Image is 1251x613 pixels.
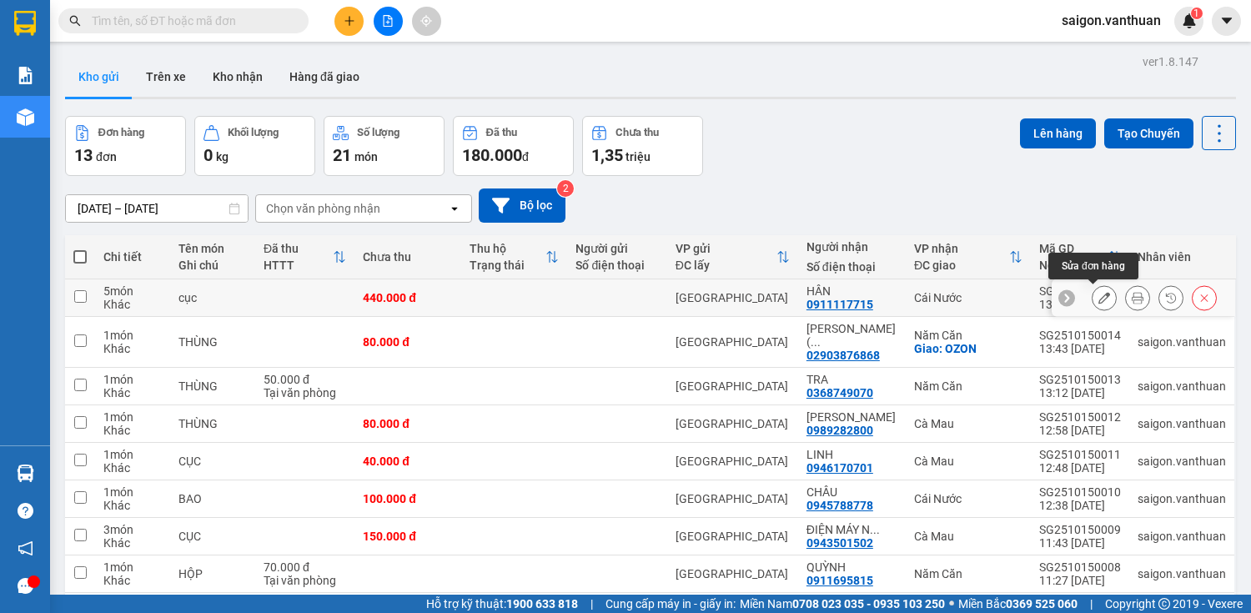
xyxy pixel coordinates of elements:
div: 11:43 [DATE] [1039,536,1121,550]
div: HTTT [264,259,333,272]
div: TUẤN HUYỀN [806,410,897,424]
div: Đơn hàng [98,127,144,138]
div: Chưa thu [363,250,453,264]
div: Khối lượng [228,127,279,138]
div: 50.000 đ [264,373,346,386]
div: Nhân viên [1138,250,1226,264]
div: Khác [103,424,162,437]
span: plus [344,15,355,27]
div: saigon.vanthuan [1138,567,1226,580]
div: Trạng thái [470,259,546,272]
div: Ngày ĐH [1039,259,1108,272]
th: Toggle SortBy [1031,235,1129,279]
span: notification [18,540,33,556]
div: 1 món [103,448,162,461]
div: saigon.vanthuan [1138,492,1226,505]
span: message [18,578,33,594]
button: Lên hàng [1020,118,1096,148]
button: Trên xe [133,57,199,97]
div: saigon.vanthuan [1138,379,1226,393]
b: Đầu lộ Phú Mỹ, H Cái Nước [115,92,219,123]
svg: open [448,202,461,215]
div: Đã thu [264,242,333,255]
div: Số lượng [357,127,399,138]
div: Ghi chú [178,259,247,272]
div: Năm Căn [914,379,1022,393]
span: ... [870,523,880,536]
li: [PERSON_NAME] [8,8,242,40]
div: Tên món [178,242,247,255]
div: Khác [103,499,162,512]
span: question-circle [18,503,33,519]
span: file-add [382,15,394,27]
div: 0911695815 [806,574,873,587]
button: Chưa thu1,35 triệu [582,116,703,176]
div: Giao: OZON [914,342,1022,355]
input: Select a date range. [66,195,248,222]
div: SG2510150008 [1039,560,1121,574]
span: environment [115,93,127,104]
th: Toggle SortBy [906,235,1031,279]
div: Khác [103,386,162,399]
div: Mã GD [1039,242,1108,255]
div: [GEOGRAPHIC_DATA] [676,291,790,304]
div: THÙNG [178,379,247,393]
span: 1 [1193,8,1199,19]
button: aim [412,7,441,36]
th: Toggle SortBy [667,235,798,279]
div: CHÂU [806,485,897,499]
div: 0368749070 [806,386,873,399]
div: Năm Căn [914,329,1022,342]
div: Khác [103,536,162,550]
div: Cái Nước [914,492,1022,505]
div: Thu hộ [470,242,546,255]
button: Kho gửi [65,57,133,97]
div: Cà Mau [914,530,1022,543]
sup: 2 [557,180,574,197]
div: 100.000 đ [363,492,453,505]
div: 0943501502 [806,536,873,550]
div: saigon.vanthuan [1138,417,1226,430]
div: 0946170701 [806,461,873,475]
div: Chưa thu [615,127,659,138]
img: logo-vxr [14,11,36,36]
div: 1 món [103,560,162,574]
span: search [69,15,81,27]
div: SG2510150009 [1039,523,1121,536]
div: Tại văn phòng [264,574,346,587]
div: saigon.vanthuan [1138,455,1226,468]
span: Miền Nam [740,595,945,613]
li: VP [GEOGRAPHIC_DATA] [8,71,115,126]
div: 1 món [103,410,162,424]
img: warehouse-icon [17,108,34,126]
div: VP gửi [676,242,776,255]
button: Đơn hàng13đơn [65,116,186,176]
div: Người nhận [806,240,897,254]
div: 40.000 đ [363,455,453,468]
div: SG2510150014 [1039,329,1121,342]
div: VP nhận [914,242,1009,255]
div: 12:48 [DATE] [1039,461,1121,475]
div: Chi tiết [103,250,162,264]
div: QUỲNH [806,560,897,574]
span: món [354,150,378,163]
div: 1 món [103,485,162,499]
button: Tạo Chuyến [1104,118,1193,148]
div: Khác [103,461,162,475]
button: Số lượng21món [324,116,445,176]
div: [GEOGRAPHIC_DATA] [676,417,790,430]
div: Cà Mau [914,455,1022,468]
div: CỤC [178,530,247,543]
button: Kho nhận [199,57,276,97]
div: Số điện thoại [575,259,658,272]
div: Cà Mau [914,417,1022,430]
div: [GEOGRAPHIC_DATA] [676,567,790,580]
strong: 0708 023 035 - 0935 103 250 [792,597,945,610]
div: 440.000 đ [363,291,453,304]
div: 1 món [103,329,162,342]
div: Khác [103,342,162,355]
div: 0911117715 [806,298,873,311]
div: 13:43 [DATE] [1039,342,1121,355]
div: 3 món [103,523,162,536]
span: aim [420,15,432,27]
